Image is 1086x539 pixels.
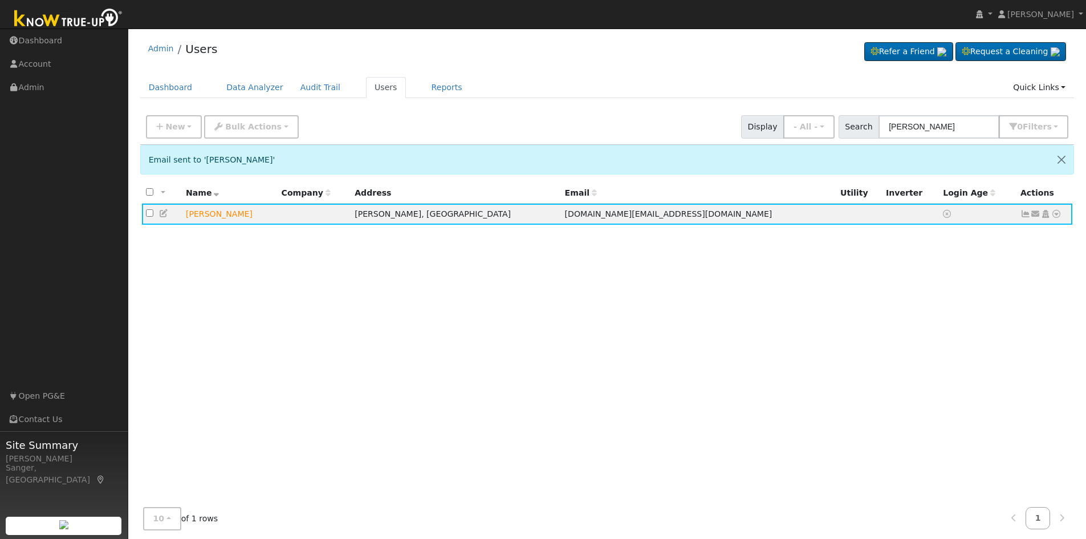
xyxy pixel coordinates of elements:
[955,42,1066,62] a: Request a Cleaning
[6,462,122,486] div: Sanger, [GEOGRAPHIC_DATA]
[1020,209,1031,218] a: Not connected
[1050,145,1073,173] button: Close
[1031,208,1041,220] a: bmr1200.ar@gmail.com
[96,475,106,484] a: Map
[1047,122,1051,131] span: s
[1026,507,1051,529] a: 1
[943,209,953,218] a: No login access
[149,155,275,164] span: Email sent to '[PERSON_NAME]'
[1040,209,1051,218] a: Login As
[182,204,278,225] td: Lead
[292,77,349,98] a: Audit Trail
[218,77,292,98] a: Data Analyzer
[839,115,879,139] span: Search
[9,6,128,32] img: Know True-Up
[783,115,835,139] button: - All -
[1051,47,1060,56] img: retrieve
[1020,187,1068,199] div: Actions
[143,507,181,530] button: 10
[165,122,185,131] span: New
[1051,208,1061,220] a: Other actions
[159,209,169,218] a: Edit User
[937,47,946,56] img: retrieve
[864,42,953,62] a: Refer a Friend
[351,204,560,225] td: [PERSON_NAME], [GEOGRAPHIC_DATA]
[366,77,406,98] a: Users
[146,115,202,139] button: New
[565,188,597,197] span: Email
[140,77,201,98] a: Dashboard
[741,115,784,139] span: Display
[999,115,1068,139] button: 0Filters
[1007,10,1074,19] span: [PERSON_NAME]
[840,187,878,199] div: Utility
[143,507,218,530] span: of 1 rows
[878,115,999,139] input: Search
[1023,122,1052,131] span: Filter
[423,77,471,98] a: Reports
[185,42,217,56] a: Users
[6,437,122,453] span: Site Summary
[148,44,174,53] a: Admin
[1004,77,1074,98] a: Quick Links
[282,188,331,197] span: Company name
[225,122,282,131] span: Bulk Actions
[153,514,165,523] span: 10
[886,187,935,199] div: Inverter
[943,188,995,197] span: Days since last login
[6,453,122,465] div: [PERSON_NAME]
[59,520,68,529] img: retrieve
[565,209,772,218] span: [DOMAIN_NAME][EMAIL_ADDRESS][DOMAIN_NAME]
[204,115,298,139] button: Bulk Actions
[355,187,556,199] div: Address
[186,188,219,197] span: Name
